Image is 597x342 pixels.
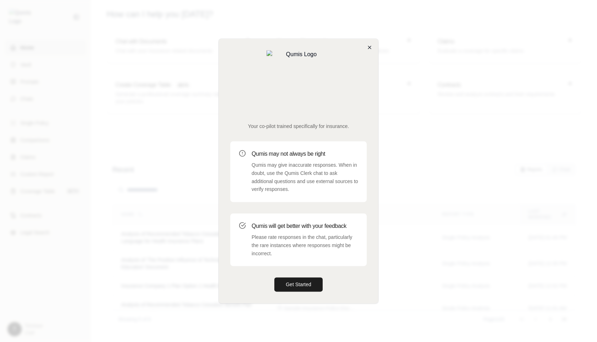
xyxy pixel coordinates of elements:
[267,50,330,114] img: Qumis Logo
[252,222,358,230] h3: Qumis will get better with your feedback
[252,233,358,257] p: Please rate responses in the chat, particularly the rare instances where responses might be incor...
[252,150,358,158] h3: Qumis may not always be right
[252,161,358,193] p: Qumis may give inaccurate responses. When in doubt, use the Qumis Clerk chat to ask additional qu...
[274,278,323,292] button: Get Started
[230,123,367,130] p: Your co-pilot trained specifically for insurance.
